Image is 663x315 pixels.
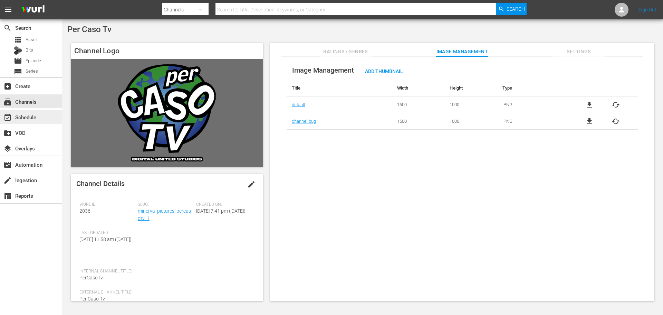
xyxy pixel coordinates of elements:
[287,80,392,96] th: Title
[392,96,445,113] td: 1500
[79,290,251,295] span: External Channel Title:
[3,129,12,137] span: VOD
[79,269,251,274] span: Internal Channel Title:
[612,101,620,109] button: cached
[247,180,256,188] span: edit
[3,145,12,153] span: Overlays
[292,119,316,124] a: channel-bug
[138,208,191,221] a: minerva_pictures_percasotv_1
[507,3,525,15] span: Search
[26,68,38,75] span: Series
[4,6,12,14] span: menu
[76,179,125,188] span: Channel Details
[359,68,409,74] span: Add Thumbnail
[71,59,263,167] img: Per Caso Tv
[436,47,488,56] span: Image Management
[196,208,246,214] span: [DATE] 7:41 pm ([DATE])
[497,80,567,96] th: Type
[79,202,134,207] span: Wurl ID:
[612,117,620,126] button: cached
[26,36,37,43] span: Asset
[585,101,594,109] a: file_download
[14,46,22,55] div: Bits
[496,3,527,15] button: Search
[67,25,112,34] span: Per Caso Tv
[138,202,193,207] span: Slug:
[497,113,567,130] td: .PNG
[26,57,41,64] span: Episode
[17,2,50,18] img: ans4CAIJ8jUAAAAAAAAAAAAAAAAAAAAAAAAgQb4GAAAAAAAAAAAAAAAAAAAAAAAAJMjXAAAAAAAAAAAAAAAAAAAAAAAAgAT5G...
[79,296,105,302] span: Per Caso Tv
[585,117,594,126] a: file_download
[553,47,605,56] span: Settings
[320,47,372,56] span: Ratings / Genres
[497,96,567,113] td: .PNG
[359,65,409,77] button: Add Thumbnail
[196,202,251,207] span: Created On:
[292,102,305,107] a: default
[243,176,260,193] button: edit
[292,66,354,74] span: Image Management
[79,237,132,242] span: [DATE] 11:58 am ([DATE])
[3,82,12,91] span: Create
[14,36,22,44] span: Asset
[444,113,497,130] td: 1000
[79,230,134,236] span: Last Updated:
[392,113,445,130] td: 1500
[26,47,33,54] span: Bits
[3,176,12,185] span: Ingestion
[444,96,497,113] td: 1000
[3,192,12,200] span: Reports
[3,113,12,122] span: Schedule
[71,43,263,59] h4: Channel Logo
[638,7,656,12] a: Sign Out
[3,24,12,32] span: Search
[79,208,90,214] span: 2036
[14,67,22,76] span: Series
[444,80,497,96] th: Height
[392,80,445,96] th: Width
[3,161,12,169] span: Automation
[14,57,22,65] span: Episode
[3,98,12,106] span: Channels
[79,275,103,280] span: PerCasoTv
